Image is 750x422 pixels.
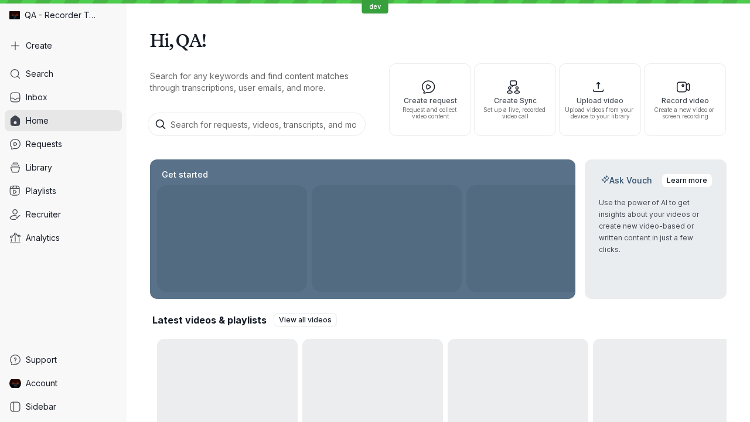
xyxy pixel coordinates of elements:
[26,91,47,103] span: Inbox
[5,63,122,84] a: Search
[26,209,61,220] span: Recruiter
[26,401,56,413] span: Sidebar
[564,97,636,104] span: Upload video
[274,313,337,327] a: View all videos
[667,175,707,186] span: Learn more
[9,377,21,389] img: QA Dev Recorder avatar
[26,138,62,150] span: Requests
[150,70,368,94] p: Search for any keywords and find content matches through transcriptions, user emails, and more.
[5,373,122,394] a: QA Dev Recorder avatarAccount
[26,354,57,366] span: Support
[5,35,122,56] button: Create
[152,314,267,326] h2: Latest videos & playlists
[159,169,210,181] h2: Get started
[5,204,122,225] a: Recruiter
[559,63,641,136] button: Upload videoUpload videos from your device to your library
[644,63,726,136] button: Record videoCreate a new video or screen recording
[150,23,727,56] h1: Hi, QA!
[25,9,100,21] span: QA - Recorder Testing
[279,314,332,326] span: View all videos
[5,110,122,131] a: Home
[5,396,122,417] a: Sidebar
[26,162,52,173] span: Library
[148,113,366,136] input: Search for requests, videos, transcripts, and more...
[564,107,636,120] span: Upload videos from your device to your library
[649,107,721,120] span: Create a new video or screen recording
[599,197,712,256] p: Use the power of AI to get insights about your videos or create new video-based or written conten...
[5,349,122,370] a: Support
[5,5,122,26] div: QA - Recorder Testing
[389,63,471,136] button: Create requestRequest and collect video content
[479,97,551,104] span: Create Sync
[662,173,712,188] a: Learn more
[5,157,122,178] a: Library
[26,115,49,127] span: Home
[5,87,122,108] a: Inbox
[5,134,122,155] a: Requests
[26,377,57,389] span: Account
[479,107,551,120] span: Set up a live, recorded video call
[649,97,721,104] span: Record video
[26,232,60,244] span: Analytics
[26,68,53,80] span: Search
[26,40,52,52] span: Create
[9,10,20,21] img: QA - Recorder Testing avatar
[394,97,466,104] span: Create request
[599,175,654,186] h2: Ask Vouch
[26,185,56,197] span: Playlists
[5,181,122,202] a: Playlists
[474,63,556,136] button: Create SyncSet up a live, recorded video call
[5,227,122,249] a: Analytics
[394,107,466,120] span: Request and collect video content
